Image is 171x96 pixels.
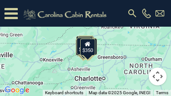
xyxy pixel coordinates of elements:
[78,36,93,53] div: $320
[20,8,112,21] img: Khaki-logo.png
[76,36,91,53] div: $305
[2,84,32,96] img: Google
[2,84,32,96] a: Open this area in Google Maps (opens a new window)
[80,39,95,56] div: $350
[76,39,91,56] div: $375
[77,38,92,55] div: $325
[78,36,94,52] div: $525
[127,8,138,19] img: search-regular.svg
[89,90,151,95] span: Map data ©2025 Google, INEGI
[45,90,83,96] button: Keyboard shortcuts
[140,8,153,18] a: [PHONE_NUMBER]
[156,90,168,95] a: Terms
[149,68,167,85] button: Map camera controls
[77,37,93,54] div: $210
